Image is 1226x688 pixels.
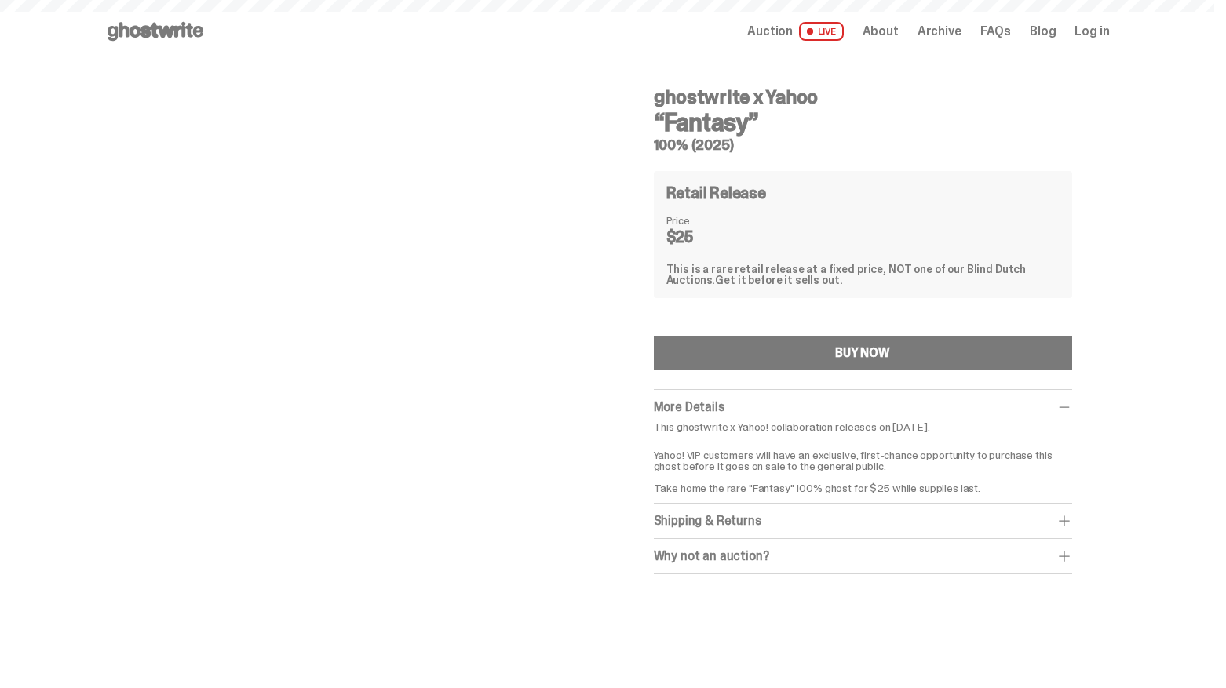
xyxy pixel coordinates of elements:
p: Yahoo! VIP customers will have an exclusive, first-chance opportunity to purchase this ghost befo... [654,439,1072,493]
h5: 100% (2025) [654,138,1072,152]
a: Auction LIVE [747,22,843,41]
a: FAQs [980,25,1011,38]
span: LIVE [799,22,844,41]
dt: Price [666,215,745,226]
a: Blog [1030,25,1056,38]
h3: “Fantasy” [654,110,1072,135]
dd: $25 [666,229,745,245]
span: Get it before it sells out. [715,273,842,287]
div: Why not an auction? [654,548,1072,564]
a: Archive [918,25,961,38]
button: BUY NOW [654,336,1072,370]
span: Auction [747,25,793,38]
span: More Details [654,399,724,415]
div: BUY NOW [835,347,890,359]
a: About [863,25,899,38]
h4: ghostwrite x Yahoo [654,88,1072,107]
div: This is a rare retail release at a fixed price, NOT one of our Blind Dutch Auctions. [666,264,1060,286]
a: Log in [1075,25,1109,38]
h4: Retail Release [666,185,766,201]
p: This ghostwrite x Yahoo! collaboration releases on [DATE]. [654,421,1072,432]
div: Shipping & Returns [654,513,1072,529]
